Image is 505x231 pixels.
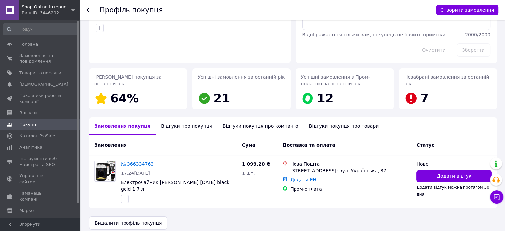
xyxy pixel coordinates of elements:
span: [PERSON_NAME] покупця за останній рік [94,74,162,86]
span: Відображається тільки вам, покупець не бачить примітки [302,32,446,37]
span: Успішні замовлення з Пром-оплатою за останній рік [301,74,370,86]
button: Створити замовлення [436,5,498,15]
a: Додати ЕН [290,177,316,182]
span: 7 [420,91,429,105]
span: Додати відгук [437,173,471,179]
span: [DEMOGRAPHIC_DATA] [19,81,68,87]
a: Фото товару [94,161,116,182]
span: 1 шт. [242,171,255,176]
div: [STREET_ADDRESS]: вул. Українська, 87 [290,167,411,174]
span: Гаманець компанії [19,190,61,202]
span: Товари та послуги [19,70,61,76]
span: Успішні замовлення за останній рік [198,74,285,80]
span: Незабрані замовлення за останній рік [404,74,489,86]
span: Додати відгук можна протягом 30 дня [416,185,489,196]
span: Відгуки [19,110,37,116]
span: 21 [213,91,230,105]
span: Інструменти веб-майстра та SEO [19,156,61,168]
span: Cума [242,142,255,148]
img: Фото товару [95,161,115,181]
a: № 366334763 [121,161,154,167]
span: 2000 / 2000 [465,32,490,37]
button: Видалити профіль покупця [89,216,167,230]
input: Пошук [3,23,78,35]
span: Маркет [19,208,36,214]
span: Доставка та оплата [282,142,335,148]
span: Аналітика [19,144,42,150]
h1: Профіль покупця [100,6,163,14]
span: 1 099.20 ₴ [242,161,271,167]
div: Відгуки покупця про товари [304,117,384,135]
button: Чат з покупцем [490,190,503,204]
div: Нове [416,161,492,167]
div: Нова Пошта [290,161,411,167]
span: 12 [317,91,334,105]
span: Замовлення та повідомлення [19,53,61,64]
div: Замовлення покупця [89,117,156,135]
button: Додати відгук [416,170,492,182]
div: Відгуки покупця про компанію [217,117,304,135]
span: Shop Online Інтернет-магазин [22,4,71,10]
span: Управління сайтом [19,173,61,185]
div: Пром-оплата [290,186,411,192]
span: Замовлення [94,142,126,148]
span: 17:24[DATE] [121,171,150,176]
span: Головна [19,41,38,47]
span: Показники роботи компанії [19,93,61,105]
div: Повернутися назад [86,7,92,13]
span: Покупці [19,122,37,128]
div: Відгуки про покупця [156,117,217,135]
div: Ваш ID: 3446292 [22,10,80,16]
span: Каталог ProSale [19,133,55,139]
span: Статус [416,142,434,148]
span: 64% [110,91,139,105]
a: Електрочайник [PERSON_NAME] [DATE] black gold 1,7 л [121,180,229,192]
